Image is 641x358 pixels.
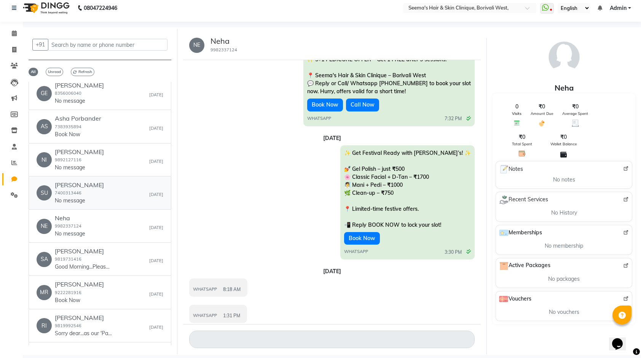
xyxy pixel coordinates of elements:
[37,285,52,300] div: MR
[499,164,523,174] span: Notes
[499,195,548,204] span: Recent Services
[445,249,462,256] span: 3:30 PM
[55,197,104,205] p: No message
[149,224,163,231] small: [DATE]
[55,290,81,295] small: 9222281916
[223,286,241,293] span: 8:18 AM
[55,97,104,105] p: No message
[550,141,577,147] span: Wallet Balance
[518,150,526,157] img: Total Spent Icon
[55,248,112,255] h6: [PERSON_NAME]
[149,191,163,198] small: [DATE]
[37,185,52,200] div: SU
[37,119,52,134] div: AS
[193,286,217,293] span: WHATSAPP
[545,38,583,76] img: avatar
[493,82,635,94] div: Neha
[531,111,553,116] span: Amount Due
[193,312,217,319] span: WHATSAPP
[55,124,81,129] small: 7383935894
[499,261,550,270] span: Active Packages
[512,111,521,116] span: Visits
[55,329,112,337] p: Sorry dear...as our 'Paryushan Parv' is on so unable to avail your facilities 🙏🙏
[512,141,532,147] span: Total Spent
[55,157,81,162] small: 9892127116
[344,248,368,255] span: WHATSAPP
[149,125,163,132] small: [DATE]
[323,268,341,275] strong: [DATE]
[37,318,52,333] div: RI
[445,115,462,122] span: 7:32 PM
[37,219,52,234] div: NE
[29,68,38,76] span: All
[572,119,579,127] img: Average Spent Icon
[149,158,163,165] small: [DATE]
[55,148,104,156] h6: [PERSON_NAME]
[55,281,104,288] h6: [PERSON_NAME]
[307,115,331,122] span: WHATSAPP
[551,209,577,217] span: No History
[55,130,101,138] p: Book Now
[55,323,81,328] small: 9819992546
[307,99,343,111] a: Book Now
[37,152,52,167] div: NI
[549,308,579,316] span: No vouchers
[55,223,81,229] small: 9982337124
[37,86,52,101] div: GE
[55,91,81,96] small: 8356006040
[55,82,104,89] h6: [PERSON_NAME]
[55,181,104,189] h6: [PERSON_NAME]
[149,92,163,98] small: [DATE]
[323,135,341,142] strong: [DATE]
[210,47,237,53] small: 9982337124
[572,103,579,111] span: ₹0
[55,256,81,262] small: 9819731416
[55,115,101,122] h6: Asha Porbander
[223,312,240,319] span: 1:31 PM
[55,296,104,304] p: Book Now
[55,215,85,222] h6: Neha
[609,328,633,350] iframe: chat widget
[610,4,627,12] span: Admin
[346,99,379,111] a: Call Now
[46,68,63,76] span: Unread
[32,39,48,51] button: +91
[37,252,52,267] div: SA
[538,119,545,127] img: Amount Due Icon
[519,133,525,141] span: ₹0
[55,230,85,238] p: No message
[149,258,163,264] small: [DATE]
[55,164,104,172] p: No message
[344,150,471,228] span: ✨ Get Festival Ready with [PERSON_NAME]’s! ✨ 💅 Gel Polish – just ₹500 🌸 Classic Facial + D-Tan – ...
[344,232,380,245] a: Book Now
[189,38,204,53] div: NE
[499,228,542,237] span: Memberships
[48,39,167,51] input: Search by name or phone number
[55,263,112,271] p: Good Morning...Please ignore...By mistake
[71,68,94,76] span: Refresh
[149,291,163,298] small: [DATE]
[553,176,575,184] span: No notes
[55,190,81,196] small: 7400313446
[539,103,545,111] span: ₹0
[548,275,580,283] span: No packages
[515,103,518,111] span: 0
[562,111,588,116] span: Average Spent
[55,314,112,321] h6: [PERSON_NAME]
[499,294,531,304] span: Vouchers
[545,242,583,250] span: No membership
[560,133,567,141] span: ₹0
[149,324,163,331] small: [DATE]
[210,37,237,46] h5: Neha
